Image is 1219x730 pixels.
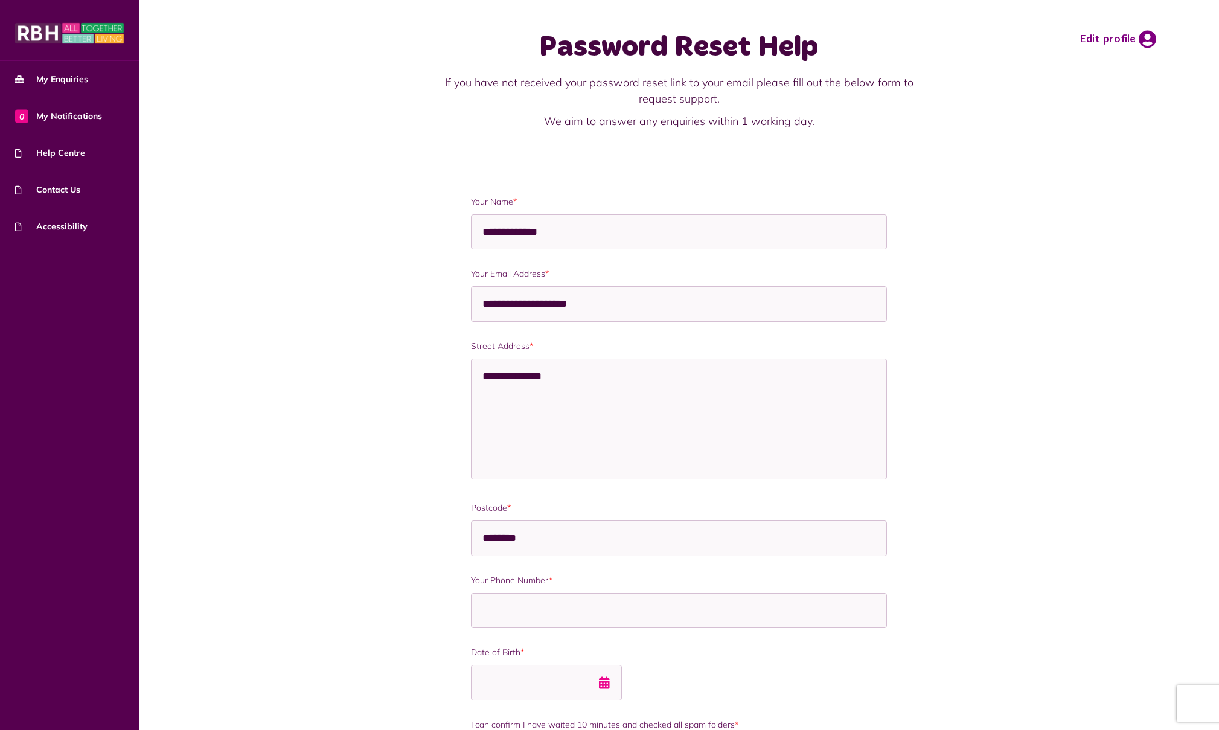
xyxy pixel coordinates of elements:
[471,574,887,587] label: Your Phone Number
[471,196,887,208] label: Your Name
[15,110,102,123] span: My Notifications
[15,73,88,86] span: My Enquiries
[1080,30,1156,48] a: Edit profile
[471,502,887,514] label: Postcode
[471,267,887,280] label: Your Email Address
[438,113,921,129] p: We aim to answer any enquiries within 1 working day.
[471,646,887,659] label: Date of Birth
[438,74,921,107] p: If you have not received your password reset link to your email please fill out the below form to...
[438,30,921,65] h1: Password Reset Help
[15,109,28,123] span: 0
[15,220,88,233] span: Accessibility
[15,184,80,196] span: Contact Us
[471,340,887,353] label: Street Address
[15,147,85,159] span: Help Centre
[15,21,124,45] img: MyRBH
